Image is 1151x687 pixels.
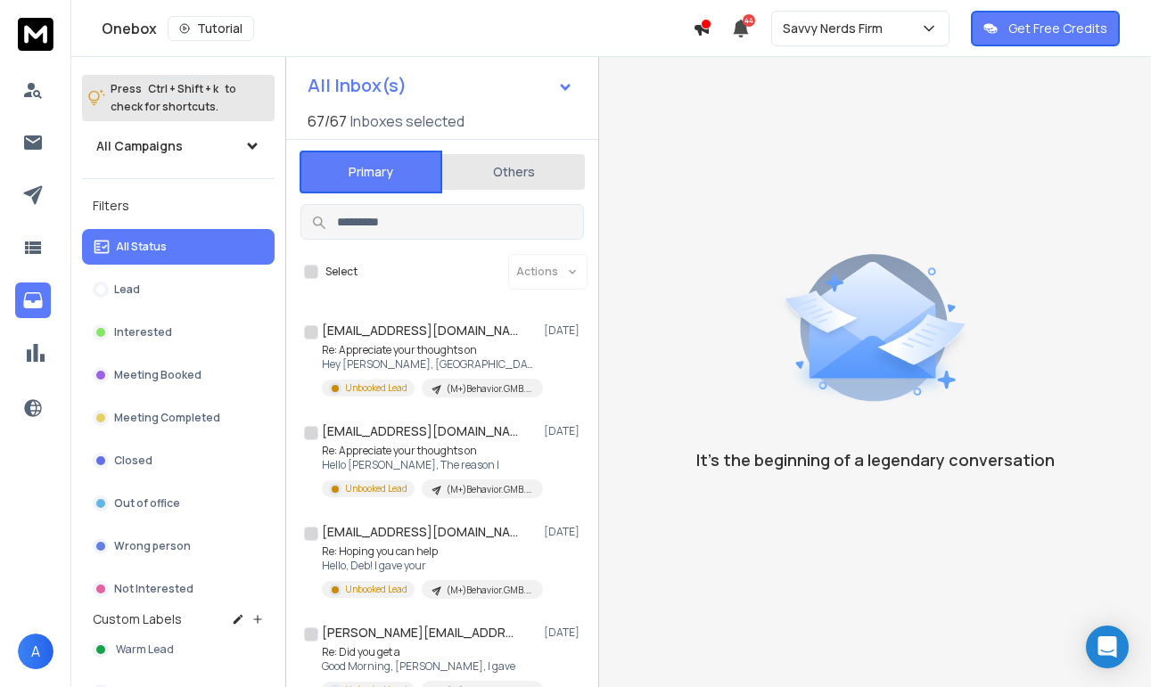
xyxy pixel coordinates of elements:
p: Interested [114,325,172,339]
div: Open Intercom Messenger [1086,626,1129,668]
div: Onebox [102,16,693,41]
p: Lead [114,282,140,297]
p: (M+)Behavior.GMB.Q32025 [447,382,532,396]
p: Re: Hoping you can help [322,544,536,559]
p: Hello [PERSON_NAME], The reason I [322,458,536,472]
p: Re: Appreciate your thoughts on [322,444,536,458]
button: Lead [82,272,275,307]
h1: [EMAIL_ADDRESS][DOMAIN_NAME] [322,523,518,541]
p: All Status [116,240,167,254]
p: Wrong person [114,539,191,553]
h3: Inboxes selected [350,110,465,132]
h1: All Campaigns [96,137,183,155]
p: Hey [PERSON_NAME], [GEOGRAPHIC_DATA] connecting with [322,357,536,372]
p: [DATE] [544,424,584,438]
button: Meeting Booked [82,357,275,393]
h1: [PERSON_NAME][EMAIL_ADDRESS][DOMAIN_NAME] [322,624,518,642]
button: Meeting Completed [82,400,275,436]
button: Out of office [82,486,275,521]
p: Hello, Deb! I gave your [322,559,536,573]
p: It’s the beginning of a legendary conversation [696,447,1055,472]
p: [DATE] [544,626,584,640]
h1: [EMAIL_ADDRESS][DOMAIN_NAME] [322,322,518,339]
p: Not Interested [114,582,193,596]
button: Warm Lead [82,632,275,667]
button: A [18,634,53,669]
button: Closed [82,443,275,478]
button: All Status [82,229,275,265]
button: Tutorial [168,16,254,41]
p: [DATE] [544,323,584,338]
p: Good Morning, [PERSON_NAME], I gave [322,659,536,674]
button: Primary [300,151,442,193]
h3: Filters [82,193,275,218]
p: [DATE] [544,525,584,539]
button: Interested [82,315,275,350]
p: Unbooked Lead [345,381,407,395]
p: Meeting Completed [114,411,220,425]
p: Get Free Credits [1008,20,1107,37]
p: Re: Appreciate your thoughts on [322,343,536,357]
p: Unbooked Lead [345,583,407,596]
span: Warm Lead [116,642,174,657]
p: Closed [114,454,152,468]
span: Ctrl + Shift + k [145,78,221,99]
p: Meeting Booked [114,368,201,382]
p: Unbooked Lead [345,482,407,495]
button: Others [442,152,585,192]
p: (M+)Behavior.GMB.Q32025 [447,483,532,496]
button: Not Interested [82,571,275,607]
span: 44 [743,14,755,27]
button: All Campaigns [82,128,275,164]
button: All Inbox(s) [293,68,588,103]
p: Savvy Nerds Firm [783,20,890,37]
p: Out of office [114,496,180,511]
button: Get Free Credits [971,11,1120,46]
span: 67 / 67 [308,110,347,132]
h1: [EMAIL_ADDRESS][DOMAIN_NAME] [322,422,518,440]
p: Re: Did you get a [322,645,536,659]
h1: All Inbox(s) [308,77,407,94]
h3: Custom Labels [93,610,182,628]
label: Select [325,265,358,279]
p: (M+)Behavior.GMB.Q32025 [447,584,532,597]
button: Wrong person [82,528,275,564]
p: Press to check for shortcuts. [111,80,236,116]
